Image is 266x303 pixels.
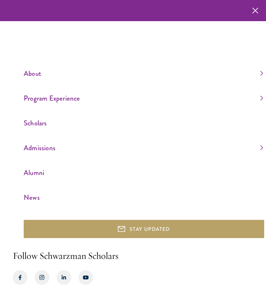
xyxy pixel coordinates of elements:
[24,220,264,238] button: STAY UPDATED
[24,167,263,179] a: Alumni
[24,142,263,154] a: Admissions
[24,67,263,79] a: About
[24,191,263,203] a: News
[13,249,253,263] h2: Follow Schwarzman Scholars
[24,92,263,104] a: Program Experience
[24,117,263,129] a: Scholars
